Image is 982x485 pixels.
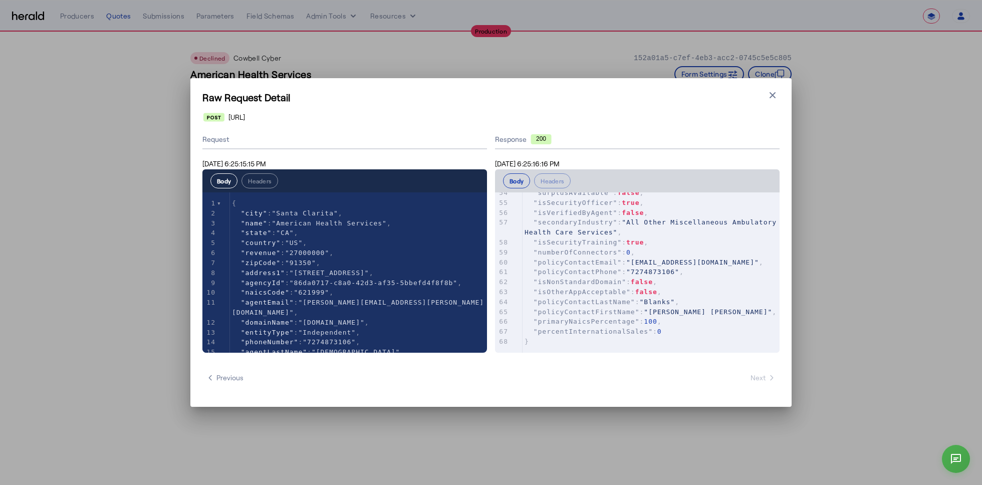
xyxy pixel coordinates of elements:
[290,279,457,287] span: "86da0717-c8a0-42d3-af35-5bbefd4f8f8b"
[495,188,510,198] div: 54
[232,269,374,277] span: : ,
[202,248,217,258] div: 6
[495,134,780,144] div: Response
[534,259,622,266] span: "policyContactEmail"
[635,288,657,296] span: false
[303,338,356,346] span: "7274873106"
[202,347,217,357] div: 15
[644,318,657,325] span: 100
[241,299,294,306] span: "agentEmail"
[232,209,343,217] span: : ,
[534,199,618,206] span: "isSecurityOfficer"
[241,249,281,257] span: "revenue"
[622,209,644,216] span: false
[657,328,662,335] span: 0
[495,287,510,297] div: 63
[617,189,639,196] span: false
[241,239,281,247] span: "country"
[202,278,217,288] div: 9
[202,337,217,347] div: 14
[525,338,529,345] span: }
[495,267,510,277] div: 61
[232,348,404,356] span: : ,
[241,348,307,356] span: "agentLastName"
[290,269,369,277] span: "[STREET_ADDRESS]"
[294,289,330,296] span: "621999"
[241,259,281,267] span: "zipCode"
[312,348,400,356] span: "[DEMOGRAPHIC_DATA]"
[241,229,272,236] span: "state"
[272,209,338,217] span: "Santa Clarita"
[241,219,268,227] span: "name"
[202,208,217,218] div: 2
[298,329,356,336] span: "Independent"
[241,279,285,287] span: "agencyId"
[232,259,321,267] span: : ,
[747,369,780,387] button: Next
[495,317,510,327] div: 66
[495,198,510,208] div: 55
[626,259,759,266] span: "[EMAIL_ADDRESS][DOMAIN_NAME]"
[534,218,618,226] span: "secondaryIndustry"
[525,249,635,256] span: : ,
[232,199,236,207] span: {
[202,268,217,278] div: 8
[534,288,631,296] span: "isOtherAppAcceptable"
[298,319,364,326] span: "[DOMAIN_NAME]"
[495,208,510,218] div: 56
[525,189,644,196] span: : ,
[495,217,510,227] div: 57
[241,338,299,346] span: "phoneNumber"
[534,238,622,246] span: "isSecurityTraining"
[285,239,303,247] span: "US"
[534,249,622,256] span: "numberOfConnectors"
[751,373,776,383] span: Next
[232,299,484,316] span: : ,
[202,288,217,298] div: 10
[503,173,530,188] button: Body
[644,308,772,316] span: "[PERSON_NAME] [PERSON_NAME]"
[534,189,613,196] span: "surplusAvailable"
[202,90,780,104] h1: Raw Request Detail
[495,307,510,317] div: 65
[534,268,622,276] span: "policyContactPhone"
[525,218,781,236] span: "All Other Miscellaneous Ambulatory Health Care Services"
[241,209,268,217] span: "city"
[285,249,329,257] span: "27000000"
[622,199,639,206] span: true
[525,238,648,246] span: : ,
[241,319,294,326] span: "domainName"
[232,299,484,316] span: "[PERSON_NAME][EMAIL_ADDRESS][PERSON_NAME][DOMAIN_NAME]"
[276,229,294,236] span: "CA"
[241,173,278,188] button: Headers
[626,249,631,256] span: 0
[534,209,618,216] span: "isVerifiedByAgent"
[631,278,653,286] span: false
[202,159,266,168] span: [DATE] 6:25:15:15 PM
[202,258,217,268] div: 7
[534,328,653,335] span: "percentInternationalSales"
[202,198,217,208] div: 1
[525,318,662,325] span: : ,
[232,338,360,346] span: : ,
[525,288,662,296] span: : ,
[640,298,675,306] span: "Blanks"
[232,239,307,247] span: : ,
[232,319,369,326] span: : ,
[626,268,679,276] span: "7274873106"
[232,279,462,287] span: : ,
[534,318,640,325] span: "primaryNaicsPercentage"
[202,130,487,149] div: Request
[202,238,217,248] div: 5
[202,228,217,238] div: 4
[534,278,626,286] span: "isNonStandardDomain"
[534,173,571,188] button: Headers
[525,209,648,216] span: : ,
[525,199,644,206] span: : ,
[202,369,248,387] button: Previous
[272,219,387,227] span: "American Health Services"
[241,289,290,296] span: "naicsCode"
[495,277,510,287] div: 62
[525,298,679,306] span: : ,
[228,112,245,122] span: [URL]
